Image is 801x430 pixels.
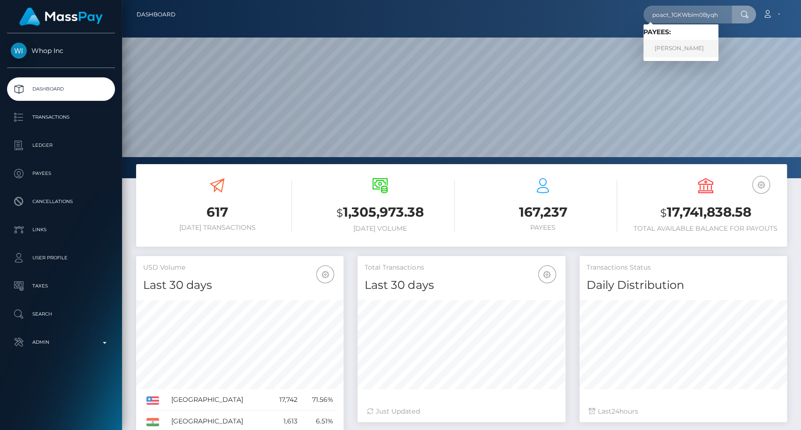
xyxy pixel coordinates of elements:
[11,335,111,349] p: Admin
[11,223,111,237] p: Links
[168,389,269,411] td: [GEOGRAPHIC_DATA]
[11,43,27,59] img: Whop Inc
[643,6,732,23] input: Search...
[660,206,667,219] small: $
[11,195,111,209] p: Cancellations
[469,224,618,232] h6: Payees
[143,224,292,232] h6: [DATE] Transactions
[11,138,111,152] p: Ledger
[365,263,558,272] h5: Total Transactions
[301,389,336,411] td: 71.56%
[146,396,159,405] img: US.png
[143,203,292,221] h3: 617
[589,407,778,416] div: Last hours
[11,307,111,321] p: Search
[11,251,111,265] p: User Profile
[19,8,103,26] img: MassPay Logo
[143,277,336,294] h4: Last 30 days
[611,407,619,415] span: 24
[631,225,780,233] h6: Total Available Balance for Payouts
[306,203,455,222] h3: 1,305,973.38
[146,418,159,426] img: IN.png
[7,46,115,55] span: Whop Inc
[306,225,455,233] h6: [DATE] Volume
[11,279,111,293] p: Taxes
[336,206,343,219] small: $
[7,77,115,101] a: Dashboard
[643,40,718,57] a: [PERSON_NAME]
[7,134,115,157] a: Ledger
[587,263,780,272] h5: Transactions Status
[11,82,111,96] p: Dashboard
[631,203,780,222] h3: 17,741,838.58
[7,331,115,354] a: Admin
[143,263,336,272] h5: USD Volume
[643,28,718,36] h6: Payees:
[367,407,556,416] div: Just Updated
[7,106,115,129] a: Transactions
[137,5,175,24] a: Dashboard
[587,277,780,294] h4: Daily Distribution
[7,246,115,270] a: User Profile
[7,190,115,213] a: Cancellations
[469,203,618,221] h3: 167,237
[7,162,115,185] a: Payees
[7,218,115,241] a: Links
[7,302,115,326] a: Search
[365,277,558,294] h4: Last 30 days
[11,110,111,124] p: Transactions
[269,389,301,411] td: 17,742
[11,166,111,181] p: Payees
[7,274,115,298] a: Taxes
